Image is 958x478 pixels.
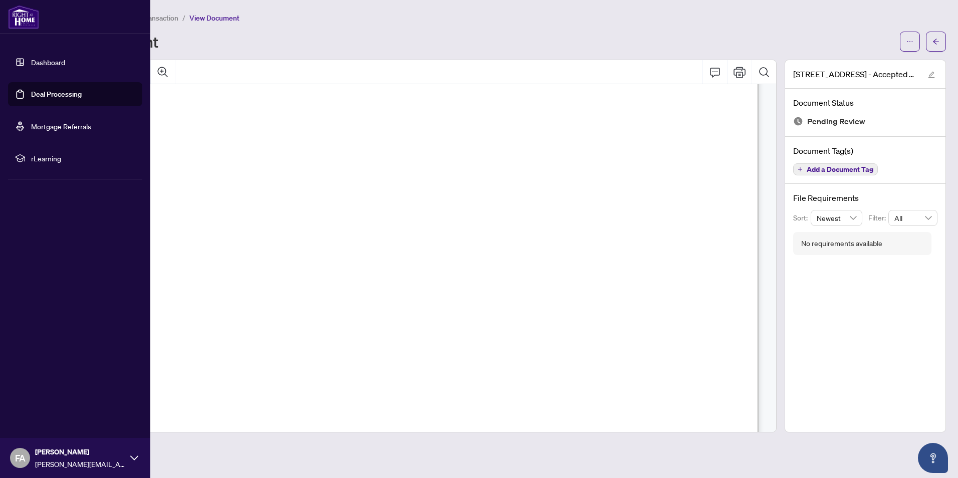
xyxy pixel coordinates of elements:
span: edit [928,71,935,78]
span: View Transaction [125,14,178,23]
button: Open asap [918,443,948,473]
img: logo [8,5,39,29]
li: / [182,12,185,24]
span: Newest [817,210,857,225]
p: Sort: [793,212,811,223]
div: No requirements available [801,238,882,249]
button: Add a Document Tag [793,163,878,175]
span: All [894,210,931,225]
span: ellipsis [906,38,913,45]
span: rLearning [31,153,135,164]
span: [PERSON_NAME][EMAIL_ADDRESS][DOMAIN_NAME] [35,458,125,469]
span: Pending Review [807,115,865,128]
span: View Document [189,14,239,23]
span: [STREET_ADDRESS] - Accepted Offer.pdf [793,68,918,80]
h4: File Requirements [793,192,937,204]
a: Deal Processing [31,90,82,99]
p: Filter: [868,212,888,223]
span: plus [798,167,803,172]
h4: Document Status [793,97,937,109]
h4: Document Tag(s) [793,145,937,157]
img: Document Status [793,116,803,126]
span: Add a Document Tag [807,166,873,173]
a: Mortgage Referrals [31,122,91,131]
span: [PERSON_NAME] [35,446,125,457]
span: FA [15,451,26,465]
a: Dashboard [31,58,65,67]
span: arrow-left [932,38,939,45]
